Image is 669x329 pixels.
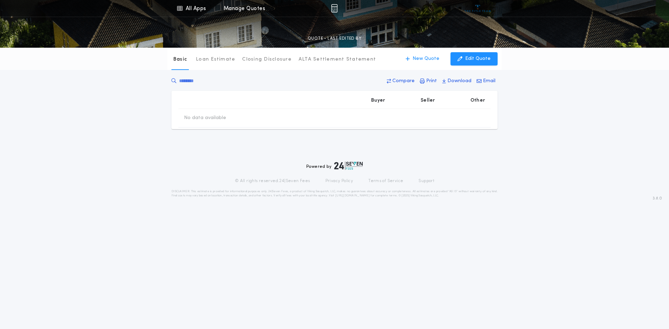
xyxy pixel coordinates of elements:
[173,56,187,63] p: Basic
[399,52,446,65] button: New Quote
[421,97,435,104] p: Seller
[475,75,498,87] button: Email
[392,78,415,85] p: Compare
[178,109,232,127] td: No data available
[385,75,417,87] button: Compare
[242,56,292,63] p: Closing Disclosure
[334,162,363,170] img: logo
[335,194,370,197] a: [URL][DOMAIN_NAME]
[418,75,439,87] button: Print
[483,78,495,85] p: Email
[171,189,498,198] p: DISCLAIMER: This estimate is provided for informational purposes only. 24|Seven Fees, a product o...
[418,178,434,184] a: Support
[653,195,662,202] span: 3.8.0
[371,97,385,104] p: Buyer
[447,78,471,85] p: Download
[413,55,439,62] p: New Quote
[470,97,485,104] p: Other
[325,178,353,184] a: Privacy Policy
[299,56,376,63] p: ALTA Settlement Statement
[331,4,338,13] img: img
[306,162,363,170] div: Powered by
[465,55,491,62] p: Edit Quote
[308,35,361,42] p: QUOTE - LAST EDITED BY
[465,5,491,12] img: vs-icon
[196,56,235,63] p: Loan Estimate
[440,75,474,87] button: Download
[426,78,437,85] p: Print
[368,178,403,184] a: Terms of Service
[451,52,498,65] button: Edit Quote
[235,178,310,184] p: © All rights reserved. 24|Seven Fees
